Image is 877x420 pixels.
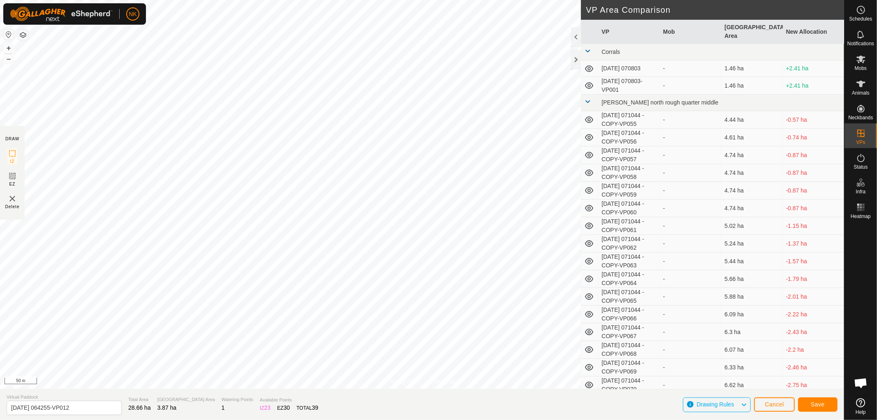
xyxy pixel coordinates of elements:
[856,140,865,145] span: VPs
[598,341,659,359] td: [DATE] 071044 - COPY-VP068
[430,378,454,385] a: Contact Us
[851,214,871,219] span: Heatmap
[721,235,782,253] td: 5.24 ha
[7,194,17,204] img: VP
[721,359,782,376] td: 6.33 ha
[157,396,215,403] span: [GEOGRAPHIC_DATA] Area
[783,217,844,235] td: -1.15 ha
[663,133,718,142] div: -
[663,292,718,301] div: -
[4,54,14,64] button: –
[222,404,225,411] span: 1
[754,397,795,412] button: Cancel
[852,90,870,95] span: Animals
[389,378,420,385] a: Privacy Policy
[721,60,782,77] td: 1.46 ha
[598,288,659,306] td: [DATE] 071044 - COPY-VP065
[783,359,844,376] td: -2.46 ha
[598,376,659,394] td: [DATE] 071044 - COPY-VP070
[128,404,151,411] span: 28.66 ha
[721,200,782,217] td: 4.74 ha
[312,404,319,411] span: 39
[5,204,20,210] span: Delete
[783,270,844,288] td: -1.79 ha
[598,217,659,235] td: [DATE] 071044 - COPY-VP061
[783,376,844,394] td: -2.75 ha
[783,288,844,306] td: -2.01 ha
[721,129,782,146] td: 4.61 ha
[721,182,782,200] td: 4.74 ha
[721,217,782,235] td: 5.02 ha
[598,111,659,129] td: [DATE] 071044 - COPY-VP055
[721,164,782,182] td: 4.74 ha
[7,394,122,401] span: Virtual Paddock
[783,20,844,44] th: New Allocation
[598,235,659,253] td: [DATE] 071044 - COPY-VP062
[783,253,844,270] td: -1.57 ha
[783,200,844,217] td: -0.87 ha
[721,306,782,323] td: 6.09 ha
[9,181,16,187] span: EZ
[260,404,271,412] div: IZ
[697,401,734,408] span: Drawing Rules
[783,323,844,341] td: -2.43 ha
[296,404,318,412] div: TOTAL
[783,77,844,95] td: +2.41 ha
[783,341,844,359] td: -2.2 ha
[663,239,718,248] div: -
[4,43,14,53] button: +
[811,401,825,408] span: Save
[798,397,838,412] button: Save
[721,288,782,306] td: 5.88 ha
[765,401,784,408] span: Cancel
[602,49,620,55] span: Corrals
[660,20,721,44] th: Mob
[783,306,844,323] td: -2.22 ha
[222,396,253,403] span: Watering Points
[849,16,872,21] span: Schedules
[260,397,318,404] span: Available Points
[721,270,782,288] td: 5.66 ha
[598,60,659,77] td: [DATE] 070803
[598,129,659,146] td: [DATE] 071044 - COPY-VP056
[663,204,718,213] div: -
[783,60,844,77] td: +2.41 ha
[663,116,718,124] div: -
[5,136,19,142] div: DRAW
[284,404,290,411] span: 30
[602,99,718,106] span: [PERSON_NAME] north rough quarter middle
[598,253,659,270] td: [DATE] 071044 - COPY-VP063
[598,164,659,182] td: [DATE] 071044 - COPY-VP058
[721,146,782,164] td: 4.74 ha
[847,41,874,46] span: Notifications
[721,77,782,95] td: 1.46 ha
[783,235,844,253] td: -1.37 ha
[4,30,14,39] button: Reset Map
[598,323,659,341] td: [DATE] 071044 - COPY-VP067
[157,404,177,411] span: 3.87 ha
[854,165,868,169] span: Status
[855,66,867,71] span: Mobs
[856,189,865,194] span: Infra
[721,111,782,129] td: 4.44 ha
[721,376,782,394] td: 6.62 ha
[663,222,718,230] div: -
[663,151,718,160] div: -
[10,158,15,165] span: IZ
[783,164,844,182] td: -0.87 ha
[264,404,271,411] span: 23
[663,257,718,266] div: -
[598,306,659,323] td: [DATE] 071044 - COPY-VP066
[663,310,718,319] div: -
[849,371,873,395] div: Open chat
[721,341,782,359] td: 6.07 ha
[277,404,290,412] div: EZ
[10,7,113,21] img: Gallagher Logo
[598,200,659,217] td: [DATE] 071044 - COPY-VP060
[598,182,659,200] td: [DATE] 071044 - COPY-VP059
[128,396,151,403] span: Total Area
[845,395,877,418] a: Help
[598,77,659,95] td: [DATE] 070803-VP001
[663,328,718,336] div: -
[783,146,844,164] td: -0.87 ha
